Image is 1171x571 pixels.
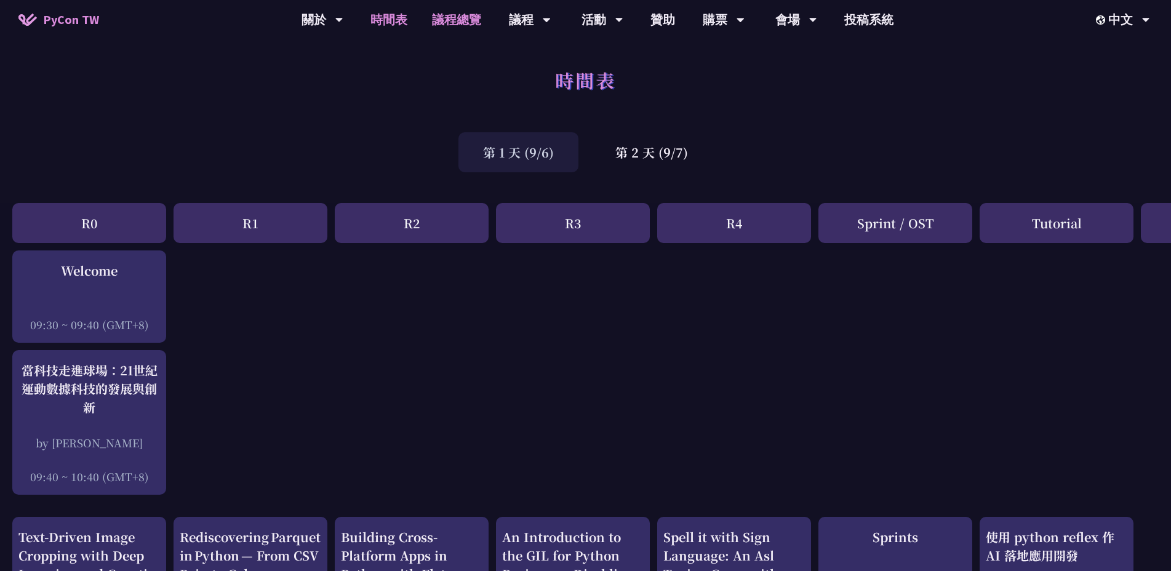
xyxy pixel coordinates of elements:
img: Locale Icon [1096,15,1108,25]
div: by [PERSON_NAME] [18,435,160,450]
div: 當科技走進球場：21世紀運動數據科技的發展與創新 [18,361,160,417]
div: R0 [12,203,166,243]
div: R4 [657,203,811,243]
div: R2 [335,203,489,243]
div: Sprint / OST [818,203,972,243]
div: 第 1 天 (9/6) [458,132,578,172]
img: Home icon of PyCon TW 2025 [18,14,37,26]
div: R1 [174,203,327,243]
a: PyCon TW [6,4,111,35]
div: Tutorial [980,203,1133,243]
a: 當科技走進球場：21世紀運動數據科技的發展與創新 by [PERSON_NAME] 09:40 ~ 10:40 (GMT+8) [18,361,160,484]
h1: 時間表 [555,62,616,98]
div: 09:30 ~ 09:40 (GMT+8) [18,317,160,332]
div: 09:40 ~ 10:40 (GMT+8) [18,469,160,484]
div: 第 2 天 (9/7) [591,132,713,172]
div: Welcome [18,262,160,280]
div: Sprints [825,528,966,546]
div: 使用 python reflex 作 AI 落地應用開發 [986,528,1127,565]
span: PyCon TW [43,10,99,29]
div: R3 [496,203,650,243]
